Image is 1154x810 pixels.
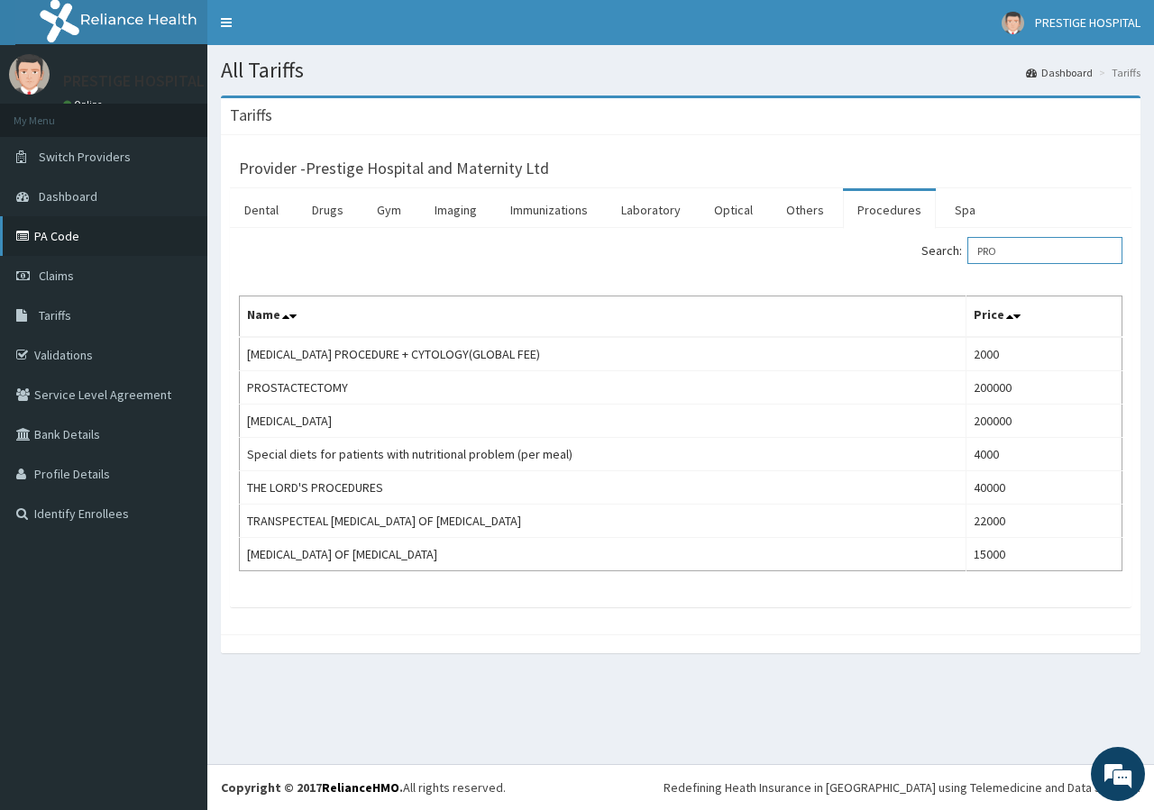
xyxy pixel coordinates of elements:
[966,538,1122,571] td: 15000
[240,471,966,505] td: THE LORD'S PROCEDURES
[9,54,50,95] img: User Image
[9,492,343,555] textarea: Type your message and hit 'Enter'
[940,191,990,229] a: Spa
[240,405,966,438] td: [MEDICAL_DATA]
[1026,65,1093,80] a: Dashboard
[966,371,1122,405] td: 200000
[772,191,838,229] a: Others
[39,307,71,323] span: Tariffs
[240,538,966,571] td: [MEDICAL_DATA] OF [MEDICAL_DATA]
[221,779,403,796] strong: Copyright © 2017 .
[607,191,695,229] a: Laboratory
[239,160,549,177] h3: Provider - Prestige Hospital and Maternity Ltd
[39,149,131,165] span: Switch Providers
[921,237,1122,264] label: Search:
[296,9,339,52] div: Minimize live chat window
[496,191,602,229] a: Immunizations
[966,405,1122,438] td: 200000
[298,191,358,229] a: Drugs
[63,73,205,89] p: PRESTIGE HOSPITAL
[362,191,416,229] a: Gym
[230,191,293,229] a: Dental
[700,191,767,229] a: Optical
[39,268,74,284] span: Claims
[240,438,966,471] td: Special diets for patients with nutritional problem (per meal)
[240,296,966,338] th: Name
[240,505,966,538] td: TRANSPECTEAL [MEDICAL_DATA] OF [MEDICAL_DATA]
[966,471,1122,505] td: 40000
[322,779,399,796] a: RelianceHMO
[33,90,73,135] img: d_794563401_company_1708531726252_794563401
[1094,65,1140,80] li: Tariffs
[1035,14,1140,31] span: PRESTIGE HOSPITAL
[966,438,1122,471] td: 4000
[420,191,491,229] a: Imaging
[1002,12,1024,34] img: User Image
[230,107,272,123] h3: Tariffs
[63,98,106,111] a: Online
[94,101,303,124] div: Chat with us now
[105,227,249,409] span: We're online!
[240,337,966,371] td: [MEDICAL_DATA] PROCEDURE + CYTOLOGY(GLOBAL FEE)
[967,237,1122,264] input: Search:
[966,296,1122,338] th: Price
[843,191,936,229] a: Procedures
[240,371,966,405] td: PROSTACTECTOMY
[207,764,1154,810] footer: All rights reserved.
[966,337,1122,371] td: 2000
[221,59,1140,82] h1: All Tariffs
[39,188,97,205] span: Dashboard
[966,505,1122,538] td: 22000
[664,778,1140,796] div: Redefining Heath Insurance in [GEOGRAPHIC_DATA] using Telemedicine and Data Science!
